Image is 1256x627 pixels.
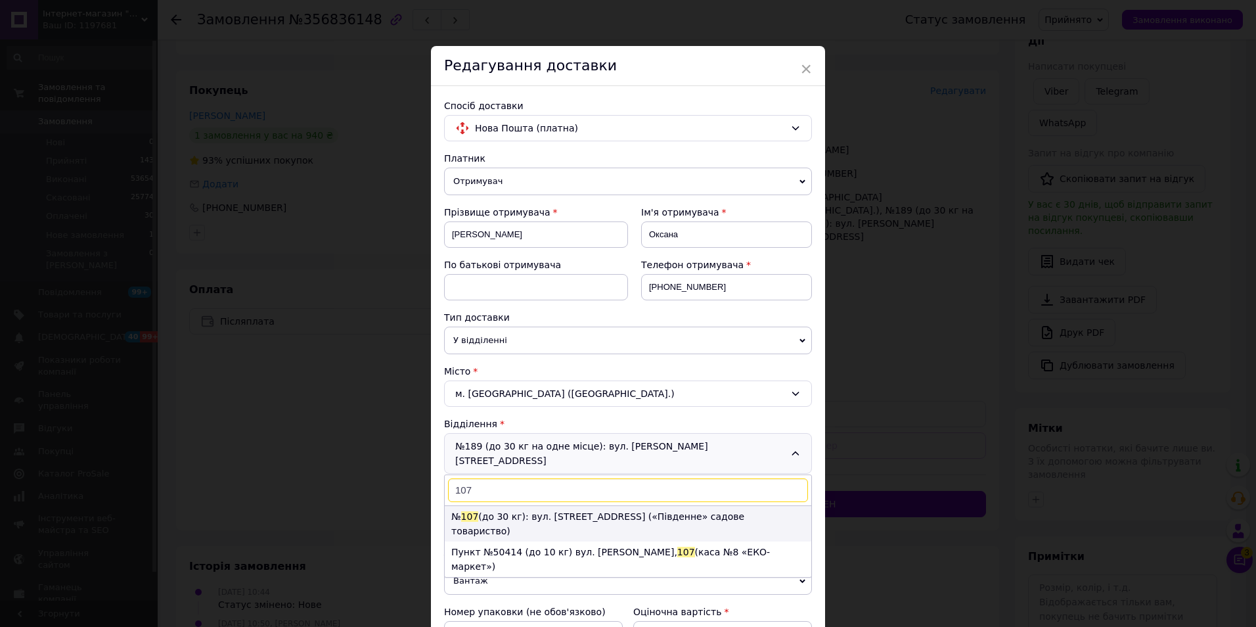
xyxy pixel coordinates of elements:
input: Знайти [448,478,808,502]
span: У відділенні [444,327,812,354]
span: Ім'я отримувача [641,207,719,218]
div: Відділення [444,417,812,430]
span: Телефон отримувача [641,260,744,270]
div: №189 (до 30 кг на одне місце): вул. [PERSON_NAME][STREET_ADDRESS] [444,433,812,474]
span: Отримувач [444,168,812,195]
span: Нова Пошта (платна) [475,121,785,135]
div: Спосіб доставки [444,99,812,112]
span: Вантаж [444,567,812,595]
div: Редагування доставки [431,46,825,86]
span: Тип доставки [444,312,510,323]
div: Місто [444,365,812,378]
li: № (до 30 кг): вул. [STREET_ADDRESS] («Південне» садове товариство) [445,506,811,542]
div: м. [GEOGRAPHIC_DATA] ([GEOGRAPHIC_DATA].) [444,381,812,407]
input: +380 [641,274,812,300]
span: × [800,58,812,80]
div: Оціночна вартість [633,605,812,618]
span: По батькові отримувача [444,260,561,270]
li: Пункт №50414 (до 10 кг) вул. [PERSON_NAME], (каса №8 «ЕКО-маркет») [445,542,811,577]
span: 107 [461,511,479,522]
span: Платник [444,153,485,164]
div: Номер упаковки (не обов'язково) [444,605,623,618]
span: Прізвище отримувача [444,207,550,218]
span: 107 [677,547,695,557]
